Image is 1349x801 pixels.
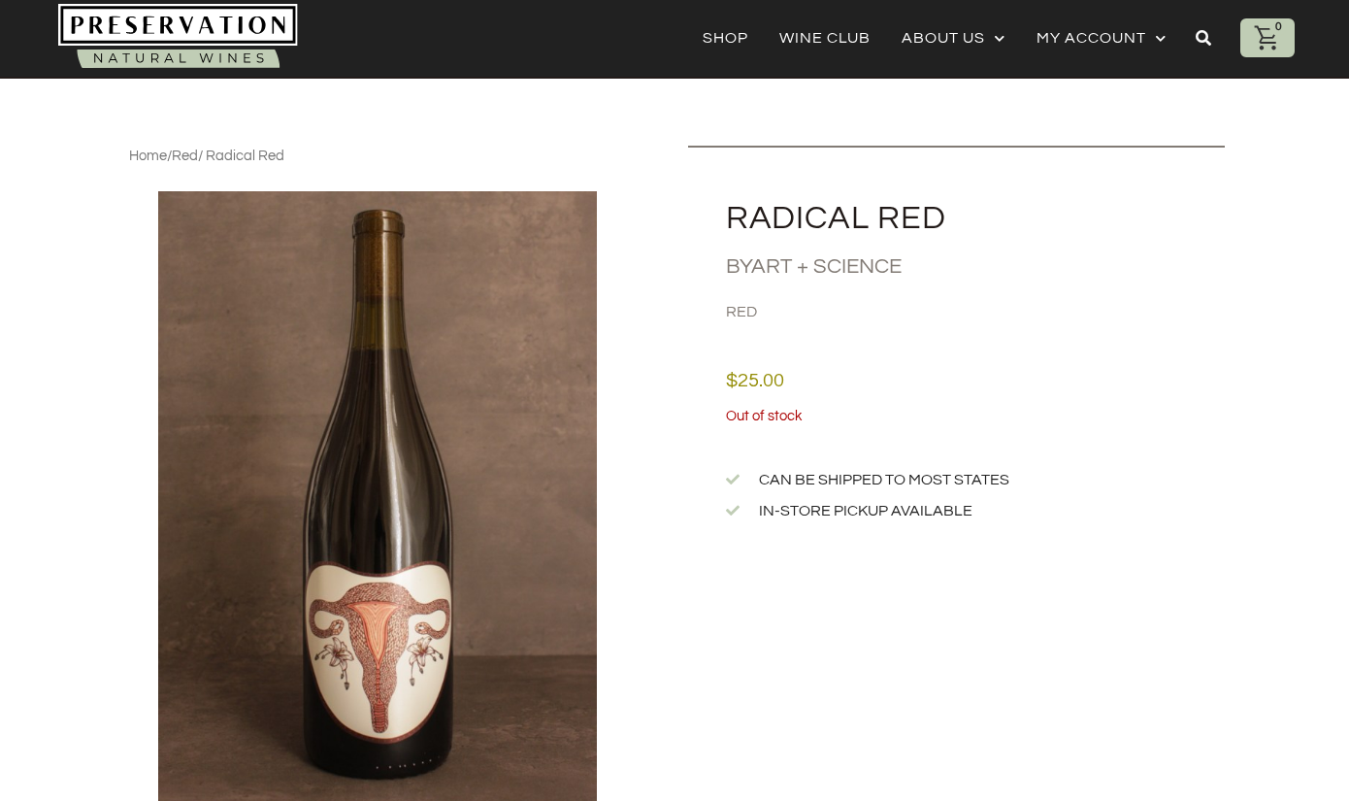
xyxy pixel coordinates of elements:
[902,24,1005,51] a: About Us
[703,24,748,51] a: Shop
[726,371,784,390] bdi: 25.00
[1269,18,1287,36] div: 0
[779,24,871,51] a: Wine Club
[754,500,972,521] span: In-store Pickup Available
[129,146,284,167] nav: Breadcrumb
[172,149,198,163] a: Red
[726,304,757,319] a: Red
[726,202,1226,235] h2: Radical Red
[754,469,1009,490] span: Can be shipped to most states
[58,4,299,73] img: Natural-organic-biodynamic-wine
[129,149,167,163] a: Home
[726,254,1226,280] h2: By
[726,406,1188,427] p: Out of stock
[726,469,1188,490] a: Can be shipped to most states
[726,371,738,390] span: $
[703,24,1167,51] nav: Menu
[751,255,902,278] a: Art + Science
[1036,24,1167,51] a: My account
